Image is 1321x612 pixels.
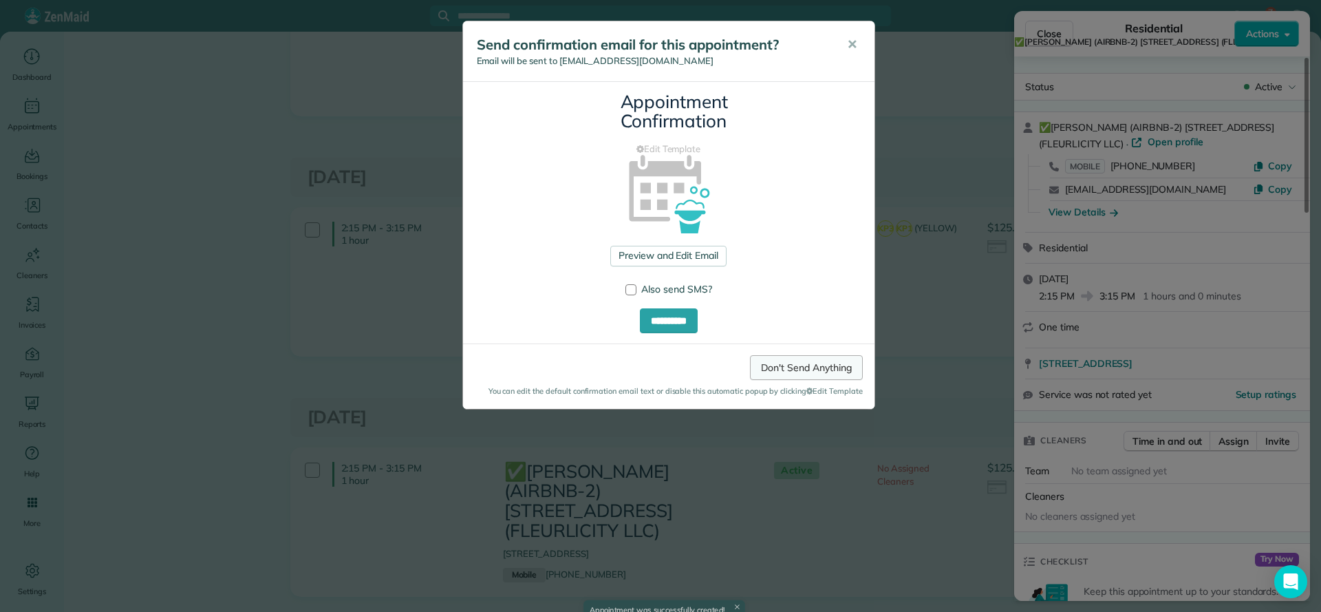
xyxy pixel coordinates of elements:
a: Don't Send Anything [750,355,862,380]
a: Edit Template [473,143,864,156]
a: Preview and Edit Email [610,246,727,266]
span: Also send SMS? [641,283,712,295]
div: Open Intercom Messenger [1274,565,1307,598]
small: You can edit the default confirmation email text or disable this automatic popup by clicking Edit... [475,386,863,397]
h3: Appointment Confirmation [621,92,717,131]
span: Email will be sent to [EMAIL_ADDRESS][DOMAIN_NAME] [477,55,713,66]
div: Appointment was successfully created! [561,570,767,595]
h5: Send confirmation email for this appointment? [477,35,828,54]
span: ✕ [847,36,857,52]
img: appointment_confirmation_icon-141e34405f88b12ade42628e8c248340957700ab75a12ae832a8710e9b578dc5.png [607,131,730,254]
